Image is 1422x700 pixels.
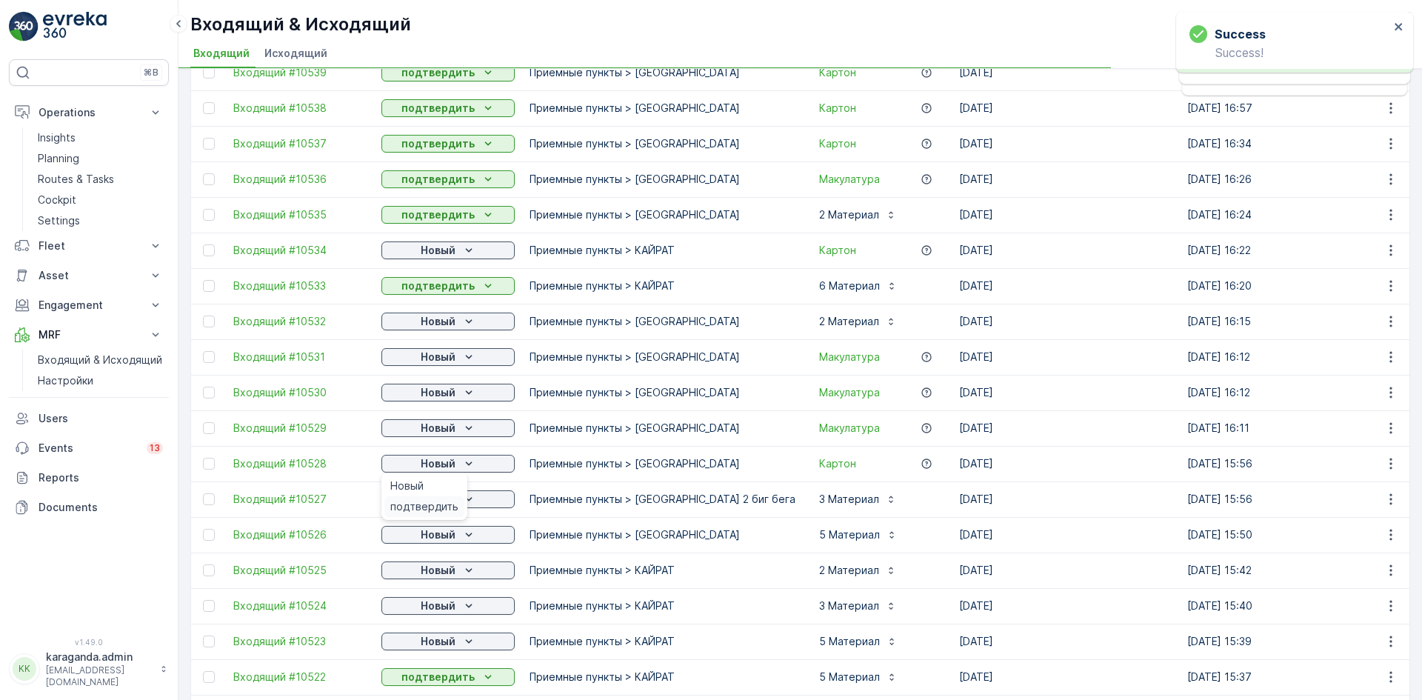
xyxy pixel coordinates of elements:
[233,527,367,542] a: Входящий #10526
[233,136,367,151] a: Входящий #10537
[1180,446,1408,481] td: [DATE] 15:56
[1180,410,1408,446] td: [DATE] 16:11
[39,411,163,426] p: Users
[819,421,880,436] a: Макулатура
[522,624,803,659] td: Приемные пункты > КАЙРАТ
[38,353,162,367] p: Входящий & Исходящий
[401,101,475,116] p: подтвердить
[203,67,215,79] div: Toggle Row Selected
[952,90,1180,126] td: [DATE]
[421,385,455,400] p: Новый
[1180,659,1408,695] td: [DATE] 15:37
[1180,233,1408,268] td: [DATE] 16:22
[522,233,803,268] td: Приемные пункты > КАЙРАТ
[819,350,880,364] a: Макулатура
[39,239,139,253] p: Fleet
[233,101,367,116] a: Входящий #10538
[381,473,467,520] ul: Новый
[819,172,880,187] span: Макулатура
[1180,624,1408,659] td: [DATE] 15:39
[810,487,906,511] button: 3 Материал
[43,12,107,41] img: logo_light-DOdMpM7g.png
[819,279,880,293] p: 6 Материал
[819,136,856,151] span: Картон
[952,197,1180,233] td: [DATE]
[233,243,367,258] a: Входящий #10534
[264,46,327,61] span: Исходящий
[952,481,1180,517] td: [DATE]
[1394,21,1404,35] button: close
[233,207,367,222] a: Входящий #10535
[810,559,906,582] button: 2 Материал
[203,138,215,150] div: Toggle Row Selected
[401,136,475,151] p: подтвердить
[952,268,1180,304] td: [DATE]
[233,65,367,80] span: Входящий #10539
[819,670,880,684] p: 5 Материал
[381,633,515,650] button: Новый
[381,241,515,259] button: Новый
[203,422,215,434] div: Toggle Row Selected
[522,446,803,481] td: Приемные пункты > [GEOGRAPHIC_DATA]
[233,456,367,471] span: Входящий #10528
[421,527,455,542] p: Новый
[952,446,1180,481] td: [DATE]
[421,421,455,436] p: Новый
[952,659,1180,695] td: [DATE]
[390,499,458,514] span: подтвердить
[32,169,169,190] a: Routes & Tasks
[233,599,367,613] span: Входящий #10524
[32,350,169,370] a: Входящий & Исходящий
[819,599,879,613] p: 3 Материал
[421,243,455,258] p: Новый
[233,172,367,187] a: Входящий #10536
[144,67,158,79] p: ⌘B
[381,99,515,117] button: подтвердить
[819,385,880,400] span: Макулатура
[810,203,906,227] button: 2 Материал
[522,126,803,161] td: Приемные пункты > [GEOGRAPHIC_DATA]
[9,463,169,493] a: Reports
[233,492,367,507] a: Входящий #10527
[952,304,1180,339] td: [DATE]
[190,13,411,36] p: Входящий & Исходящий
[233,421,367,436] a: Входящий #10529
[381,170,515,188] button: подтвердить
[819,243,856,258] span: Картон
[421,350,455,364] p: Новый
[233,314,367,329] span: Входящий #10532
[233,563,367,578] a: Входящий #10525
[952,553,1180,588] td: [DATE]
[522,375,803,410] td: Приемные пункты > [GEOGRAPHIC_DATA]
[203,387,215,399] div: Toggle Row Selected
[233,385,367,400] span: Входящий #10530
[819,527,880,542] p: 5 Материал
[421,314,455,329] p: Новый
[421,563,455,578] p: Новый
[522,481,803,517] td: Приемные пункты > [GEOGRAPHIC_DATA] 2 биг бега
[810,630,907,653] button: 5 Материал
[952,375,1180,410] td: [DATE]
[233,350,367,364] span: Входящий #10531
[46,664,153,688] p: [EMAIL_ADDRESS][DOMAIN_NAME]
[203,564,215,576] div: Toggle Row Selected
[819,634,880,649] p: 5 Материал
[203,600,215,612] div: Toggle Row Selected
[203,316,215,327] div: Toggle Row Selected
[381,348,515,366] button: Новый
[203,458,215,470] div: Toggle Row Selected
[38,373,93,388] p: Настройки
[233,279,367,293] a: Входящий #10533
[522,588,803,624] td: Приемные пункты > КАЙРАТ
[233,670,367,684] a: Входящий #10522
[810,274,907,298] button: 6 Материал
[421,599,455,613] p: Новый
[381,668,515,686] button: подтвердить
[522,410,803,446] td: Приемные пункты > [GEOGRAPHIC_DATA]
[1180,588,1408,624] td: [DATE] 15:40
